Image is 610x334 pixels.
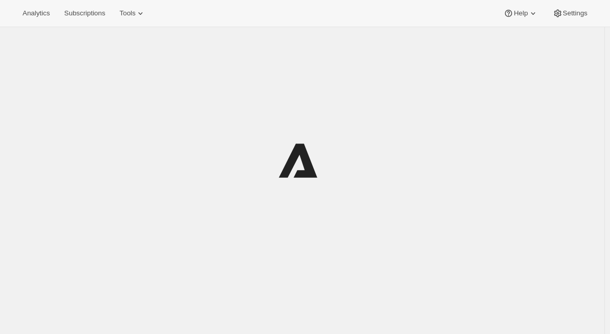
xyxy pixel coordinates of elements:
span: Analytics [23,9,50,17]
span: Tools [119,9,135,17]
button: Analytics [16,6,56,20]
button: Help [497,6,544,20]
span: Settings [563,9,587,17]
span: Subscriptions [64,9,105,17]
button: Tools [113,6,152,20]
button: Settings [546,6,594,20]
button: Subscriptions [58,6,111,20]
span: Help [514,9,527,17]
